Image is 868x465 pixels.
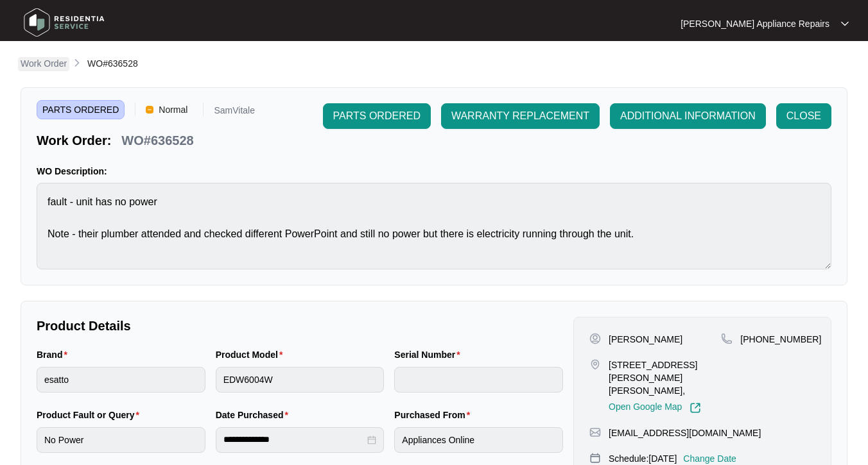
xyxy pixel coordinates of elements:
[589,359,601,370] img: map-pin
[21,57,67,70] p: Work Order
[37,409,144,421] label: Product Fault or Query
[451,108,589,124] span: WARRANTY REPLACEMENT
[216,367,385,393] input: Product Model
[153,100,193,119] span: Normal
[394,367,563,393] input: Serial Number
[394,409,475,421] label: Purchased From
[323,103,431,129] button: PARTS ORDERED
[589,452,601,464] img: map-pin
[37,165,831,178] p: WO Description:
[72,58,82,68] img: chevron-right
[841,21,849,27] img: dropdown arrow
[223,433,365,446] input: Date Purchased
[609,333,682,346] p: [PERSON_NAME]
[690,402,701,414] img: Link-External
[214,106,255,119] p: SamVitale
[37,183,831,269] textarea: fault - unit has no power Note - their plumber attended and checked different PowerPoint and stil...
[681,17,829,30] p: [PERSON_NAME] Appliance Repairs
[609,359,721,397] p: [STREET_ADDRESS][PERSON_NAME][PERSON_NAME],
[37,367,205,393] input: Brand
[146,106,153,114] img: Vercel Logo
[776,103,831,129] button: CLOSE
[18,57,69,71] a: Work Order
[37,348,73,361] label: Brand
[441,103,600,129] button: WARRANTY REPLACEMENT
[87,58,138,69] span: WO#636528
[37,131,111,149] p: Work Order:
[609,452,677,465] p: Schedule: [DATE]
[216,348,288,361] label: Product Model
[37,427,205,453] input: Product Fault or Query
[589,333,601,344] img: user-pin
[121,131,193,149] p: WO#636528
[610,103,766,129] button: ADDITIONAL INFORMATION
[19,3,109,42] img: residentia service logo
[37,100,125,119] span: PARTS ORDERED
[37,317,563,335] p: Product Details
[216,409,293,421] label: Date Purchased
[786,108,821,124] span: CLOSE
[394,348,465,361] label: Serial Number
[589,427,601,438] img: map-pin
[609,427,761,439] p: [EMAIL_ADDRESS][DOMAIN_NAME]
[683,452,736,465] p: Change Date
[721,333,733,344] img: map-pin
[394,427,563,453] input: Purchased From
[609,402,701,414] a: Open Google Map
[740,333,821,346] p: [PHONE_NUMBER]
[620,108,756,124] span: ADDITIONAL INFORMATION
[333,108,421,124] span: PARTS ORDERED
